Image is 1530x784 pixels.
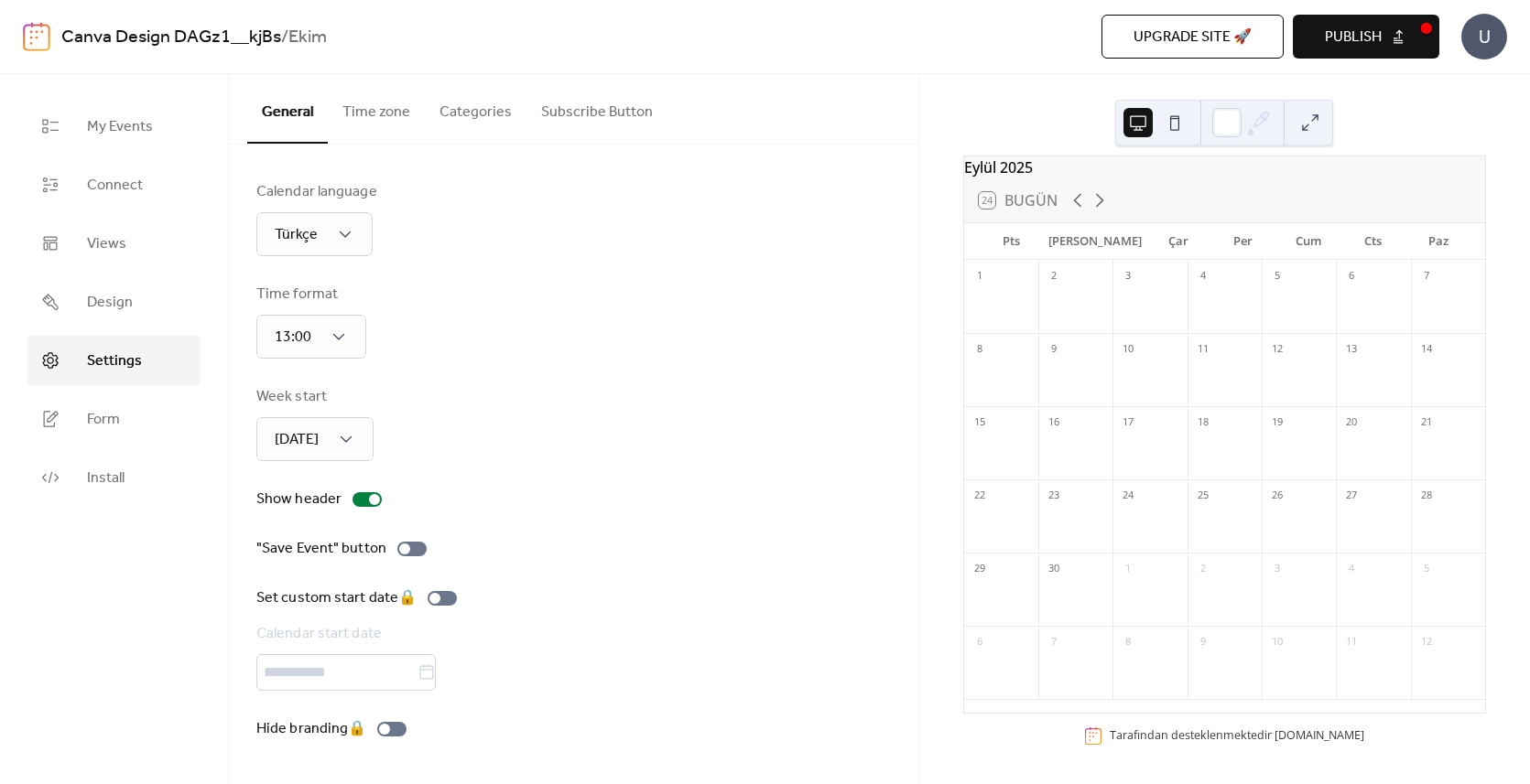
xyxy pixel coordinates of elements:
a: [DOMAIN_NAME] [1275,727,1364,743]
div: 9 [1193,632,1213,652]
div: 24 [1118,486,1138,506]
div: Paz [1405,223,1470,260]
b: / [281,20,288,55]
span: Views [87,233,126,255]
div: 4 [1193,266,1213,286]
span: [DATE] [275,425,319,454]
div: U [1461,14,1507,59]
a: Canva Design DAGz1__kjBs [61,20,281,55]
div: Cum [1275,223,1340,260]
span: Settings [87,350,142,372]
div: 19 [1267,413,1287,433]
div: Time format [256,284,363,306]
div: 11 [1341,632,1362,652]
div: 22 [970,486,990,506]
button: Categories [425,74,526,142]
a: Settings [27,336,201,385]
div: 2 [1044,266,1064,286]
div: 6 [1341,266,1362,286]
div: 5 [1416,559,1437,579]
div: "Save Event" button [256,538,386,560]
div: 1 [970,266,990,286]
div: Çar [1146,223,1211,260]
div: Week start [256,386,370,408]
button: General [247,74,328,144]
div: 9 [1044,339,1064,360]
div: 10 [1267,632,1287,652]
a: Design [27,277,201,327]
div: 7 [1416,266,1437,286]
div: 18 [1193,413,1213,433]
button: Upgrade site 🚀 [1101,15,1284,59]
div: 12 [1267,339,1287,360]
div: 14 [1416,339,1437,360]
div: 4 [1341,559,1362,579]
span: My Events [87,116,153,138]
div: 27 [1341,486,1362,506]
div: Pts [979,223,1044,260]
div: 30 [1044,559,1064,579]
div: Cts [1340,223,1405,260]
div: 3 [1267,559,1287,579]
a: Connect [27,160,201,209]
b: Ekim [288,20,327,55]
div: Per [1210,223,1275,260]
button: Publish [1293,15,1439,59]
div: 23 [1044,486,1064,506]
div: 29 [970,559,990,579]
div: Show header [256,489,342,510]
span: 13:00 [275,323,311,351]
div: 1 [1118,559,1138,579]
div: 13 [1341,339,1362,360]
div: Tarafından desteklenmektedir [1110,727,1364,743]
a: Views [27,219,201,268]
button: Subscribe Button [526,74,667,142]
div: 15 [970,413,990,433]
span: Install [87,467,125,489]
div: 11 [1193,339,1213,360]
div: Calendar language [256,181,377,203]
div: 12 [1416,632,1437,652]
div: 26 [1267,486,1287,506]
div: 20 [1341,413,1362,433]
a: Form [27,394,201,444]
div: 21 [1416,413,1437,433]
div: 3 [1118,266,1138,286]
span: Design [87,292,133,314]
div: 28 [1416,486,1437,506]
span: Türkçe [275,220,318,249]
div: Eylül 2025 [964,156,1485,178]
div: 16 [1044,413,1064,433]
div: 17 [1118,413,1138,433]
span: Connect [87,175,143,197]
button: Time zone [328,74,425,142]
a: Install [27,453,201,502]
div: 10 [1118,339,1138,360]
span: Upgrade site 🚀 [1134,27,1252,48]
a: My Events [27,102,201,151]
div: [PERSON_NAME] [1044,223,1146,260]
div: 5 [1267,266,1287,286]
div: 25 [1193,486,1213,506]
div: 8 [970,339,990,360]
span: Form [87,409,120,431]
div: 8 [1118,632,1138,652]
div: 2 [1193,559,1213,579]
span: Publish [1325,27,1382,48]
div: 6 [970,632,990,652]
div: 7 [1044,632,1064,652]
img: logo [23,22,50,51]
